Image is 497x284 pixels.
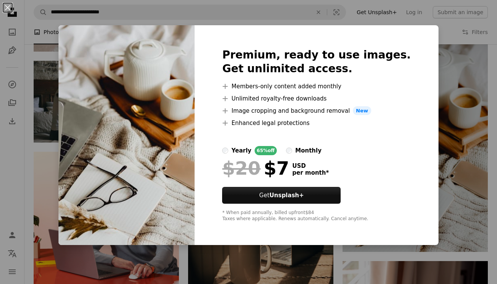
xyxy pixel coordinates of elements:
span: New [353,106,371,115]
li: Members-only content added monthly [222,82,411,91]
li: Image cropping and background removal [222,106,411,115]
input: monthly [286,148,292,154]
h2: Premium, ready to use images. Get unlimited access. [222,48,411,76]
div: monthly [295,146,322,155]
span: $20 [222,158,260,178]
button: GetUnsplash+ [222,187,341,204]
input: yearly65%off [222,148,228,154]
span: per month * [292,169,329,176]
span: USD [292,162,329,169]
div: yearly [231,146,251,155]
strong: Unsplash+ [270,192,304,199]
img: premium_photo-1723662162058-cbe2746d22ce [58,25,195,245]
div: * When paid annually, billed upfront $84 Taxes where applicable. Renews automatically. Cancel any... [222,210,411,222]
div: $7 [222,158,289,178]
li: Unlimited royalty-free downloads [222,94,411,103]
div: 65% off [255,146,277,155]
li: Enhanced legal protections [222,118,411,128]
